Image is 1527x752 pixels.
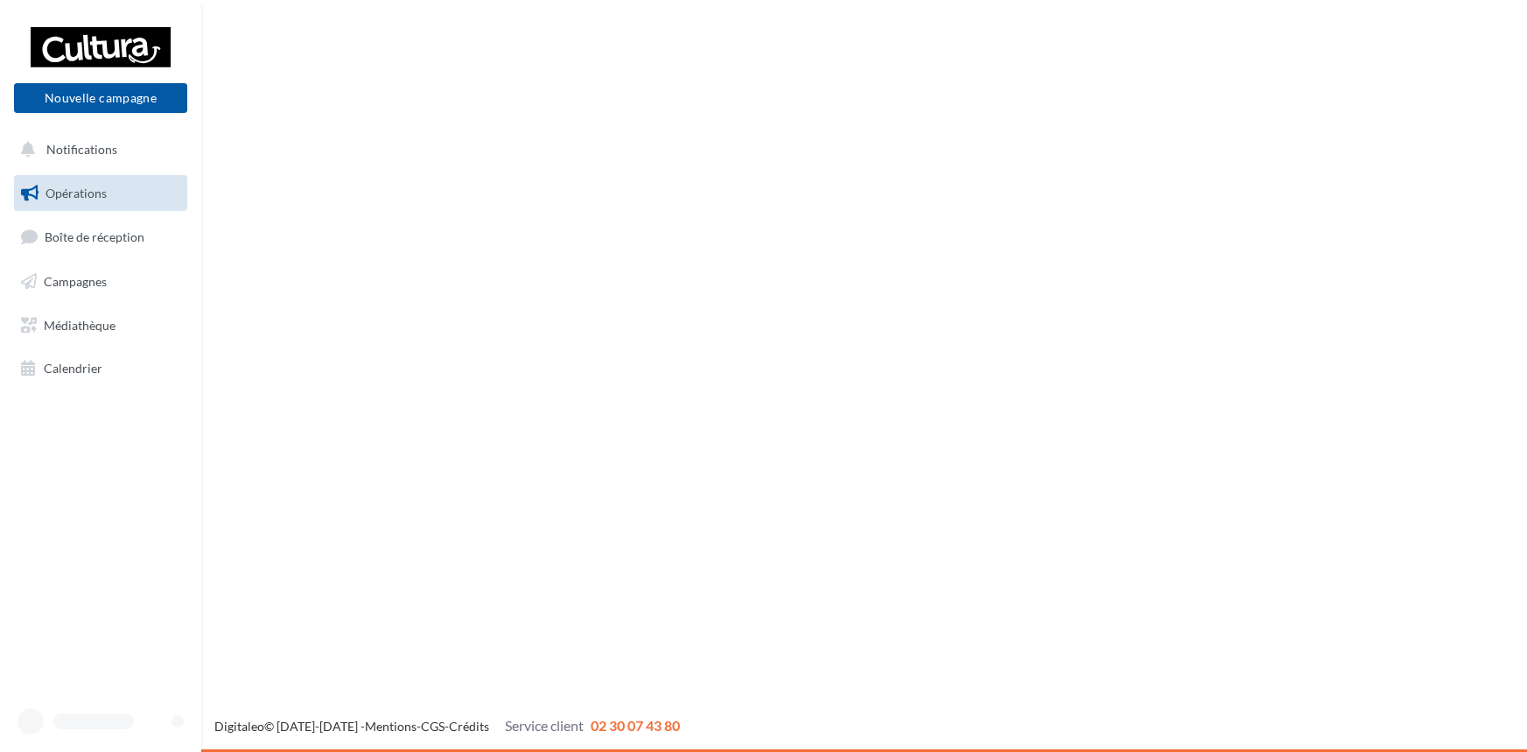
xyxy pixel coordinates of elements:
span: Boîte de réception [45,229,144,244]
button: Nouvelle campagne [14,83,187,113]
a: Opérations [11,175,191,212]
span: Calendrier [44,361,102,376]
span: Campagnes [44,274,107,289]
span: Notifications [46,142,117,157]
span: Opérations [46,186,107,200]
a: Digitaleo [214,719,264,734]
span: Service client [505,717,584,734]
a: Crédits [449,719,489,734]
button: Notifications [11,131,184,168]
a: CGS [421,719,445,734]
span: Médiathèque [44,317,116,332]
a: Calendrier [11,350,191,387]
a: Médiathèque [11,307,191,344]
a: Boîte de réception [11,218,191,256]
span: 02 30 07 43 80 [591,717,680,734]
a: Campagnes [11,264,191,300]
a: Mentions [365,719,417,734]
span: © [DATE]-[DATE] - - - [214,719,680,734]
